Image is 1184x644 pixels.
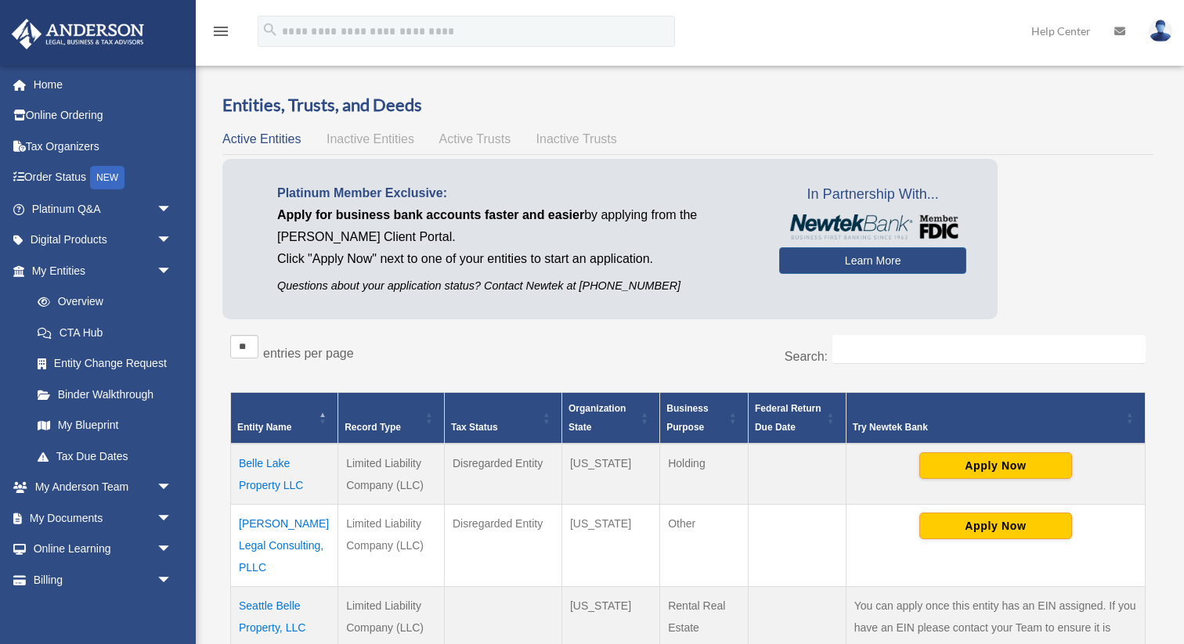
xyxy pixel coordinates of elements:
a: Online Learningarrow_drop_down [11,534,196,565]
a: Home [11,69,196,100]
span: arrow_drop_down [157,564,188,596]
td: Other [660,505,749,587]
a: Billingarrow_drop_down [11,564,196,595]
span: arrow_drop_down [157,193,188,225]
a: CTA Hub [22,317,188,348]
td: Limited Liability Company (LLC) [338,505,445,587]
span: arrow_drop_down [157,225,188,257]
a: Digital Productsarrow_drop_down [11,225,196,256]
label: entries per page [263,347,354,360]
th: Federal Return Due Date: Activate to sort [748,393,846,444]
td: Belle Lake Property LLC [231,444,338,505]
a: My Documentsarrow_drop_down [11,502,196,534]
a: Order StatusNEW [11,162,196,194]
span: Tax Status [451,422,498,433]
img: Anderson Advisors Platinum Portal [7,19,149,49]
p: Click "Apply Now" next to one of your entities to start an application. [277,248,756,270]
a: menu [211,27,230,41]
span: Organization State [569,403,626,433]
span: arrow_drop_down [157,472,188,504]
i: search [262,21,279,38]
td: Holding [660,444,749,505]
td: Limited Liability Company (LLC) [338,444,445,505]
p: by applying from the [PERSON_NAME] Client Portal. [277,204,756,248]
a: Overview [22,286,180,318]
h3: Entities, Trusts, and Deeds [222,93,1153,117]
a: My Anderson Teamarrow_drop_down [11,472,196,503]
a: My Blueprint [22,410,188,441]
span: arrow_drop_down [157,502,188,534]
th: Tax Status: Activate to sort [444,393,561,444]
img: User Pic [1149,20,1172,42]
td: Disregarded Entity [444,505,561,587]
div: Try Newtek Bank [853,418,1121,437]
span: Apply for business bank accounts faster and easier [277,208,584,221]
td: [US_STATE] [561,505,659,587]
a: Tax Due Dates [22,441,188,472]
td: [US_STATE] [561,444,659,505]
a: Learn More [779,247,966,274]
td: [PERSON_NAME] Legal Consulting, PLLC [231,505,338,587]
span: Inactive Trusts [536,132,617,146]
a: Entity Change Request [22,348,188,380]
i: menu [211,22,230,41]
p: Questions about your application status? Contact Newtek at [PHONE_NUMBER] [277,276,756,296]
span: In Partnership With... [779,182,966,207]
button: Apply Now [919,452,1072,479]
img: NewtekBankLogoSM.png [787,214,958,239]
span: Federal Return Due Date [755,403,821,433]
th: Record Type: Activate to sort [338,393,445,444]
a: Binder Walkthrough [22,379,188,410]
p: Platinum Member Exclusive: [277,182,756,204]
span: Business Purpose [666,403,708,433]
span: Active Trusts [439,132,511,146]
button: Apply Now [919,513,1072,539]
span: arrow_drop_down [157,534,188,566]
div: NEW [90,166,125,189]
a: Online Ordering [11,100,196,131]
a: Tax Organizers [11,131,196,162]
span: Entity Name [237,422,291,433]
span: Active Entities [222,132,301,146]
th: Try Newtek Bank : Activate to sort [846,393,1145,444]
span: arrow_drop_down [157,255,188,287]
th: Business Purpose: Activate to sort [660,393,749,444]
a: Platinum Q&Aarrow_drop_down [11,193,196,225]
span: Record Type [345,422,401,433]
th: Entity Name: Activate to invert sorting [231,393,338,444]
label: Search: [785,350,828,363]
td: Disregarded Entity [444,444,561,505]
span: Inactive Entities [327,132,414,146]
th: Organization State: Activate to sort [561,393,659,444]
a: My Entitiesarrow_drop_down [11,255,188,286]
